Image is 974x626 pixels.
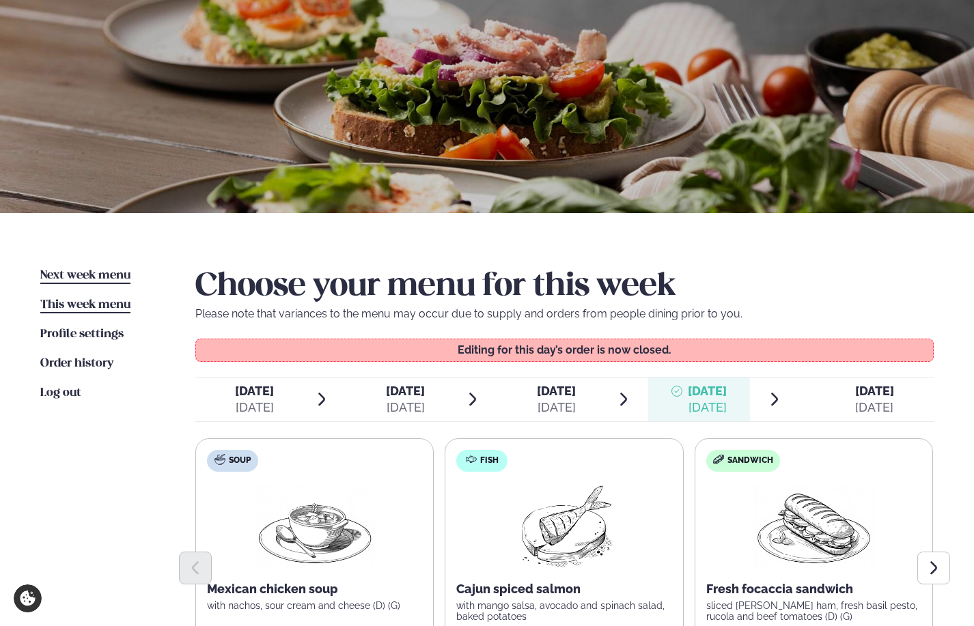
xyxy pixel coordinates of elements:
span: Fish [480,455,499,466]
span: Next week menu [40,270,130,281]
div: [DATE] [537,399,576,416]
img: Soup.png [255,483,375,570]
div: [DATE] [688,399,727,416]
span: Sandwich [727,455,773,466]
div: [DATE] [235,399,274,416]
a: Next week menu [40,268,130,284]
p: with nachos, sour cream and cheese (D) (G) [207,600,422,611]
div: [DATE] [855,399,894,416]
img: sandwich-new-16px.svg [713,455,724,464]
p: Fresh focaccia sandwich [706,581,921,597]
span: Soup [229,455,251,466]
button: Next slide [917,552,950,584]
p: Cajun spiced salmon [456,581,671,597]
a: This week menu [40,297,130,313]
span: [DATE] [386,384,425,398]
img: Fish.png [504,483,625,570]
img: Panini.png [754,483,874,570]
a: Order history [40,356,113,372]
p: Please note that variances to the menu may occur due to supply and orders from people dining prio... [195,306,934,322]
span: Profile settings [40,328,124,340]
span: [DATE] [537,384,576,398]
a: Profile settings [40,326,124,343]
a: Log out [40,385,81,401]
p: with mango salsa, avocado and spinach salad, baked potatoes [456,600,671,622]
span: Order history [40,358,113,369]
h2: Choose your menu for this week [195,268,934,306]
span: Log out [40,387,81,399]
button: Previous slide [179,552,212,584]
span: This week menu [40,299,130,311]
span: [DATE] [235,384,274,398]
a: Cookie settings [14,584,42,612]
img: fish.svg [466,454,477,465]
p: sliced [PERSON_NAME] ham, fresh basil pesto, rucola and beef tomatoes (D) (G) [706,600,921,622]
span: [DATE] [855,384,894,398]
span: [DATE] [688,383,727,399]
p: Mexican chicken soup [207,581,422,597]
div: [DATE] [386,399,425,416]
p: Editing for this day’s order is now closed. [210,345,919,356]
img: soup.svg [214,454,225,465]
